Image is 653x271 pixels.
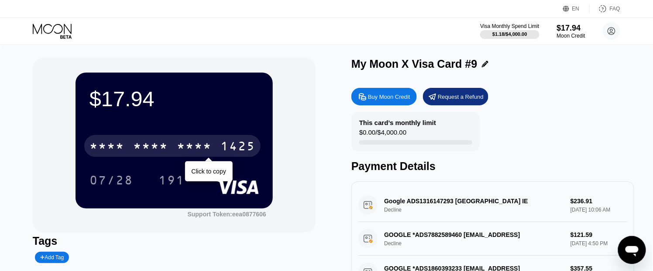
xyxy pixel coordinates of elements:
div: EN [563,4,590,13]
div: $1.18 / $4,000.00 [492,31,527,37]
div: Payment Details [351,160,634,173]
iframe: Button to launch messaging window [618,236,646,264]
div: Visa Monthly Spend Limit [480,23,539,29]
div: FAQ [590,4,620,13]
div: Moon Credit [557,33,585,39]
div: $17.94 [557,24,585,33]
div: 1425 [220,140,255,154]
div: Buy Moon Credit [351,88,417,105]
div: $17.94 [89,87,259,111]
div: Support Token: eea0877606 [188,211,266,218]
div: This card’s monthly limit [359,119,436,126]
div: 191 [158,174,185,188]
div: 07/28 [89,174,133,188]
div: Add Tag [35,252,69,263]
div: Click to copy [192,168,226,175]
div: $0.00 / $4,000.00 [359,129,406,140]
div: $17.94Moon Credit [557,24,585,39]
div: Add Tag [40,254,64,261]
div: EN [572,6,580,12]
div: Support Token:eea0877606 [188,211,266,218]
div: FAQ [610,6,620,12]
div: Request a Refund [438,93,484,101]
div: 191 [152,169,191,191]
div: Request a Refund [423,88,488,105]
div: Visa Monthly Spend Limit$1.18/$4,000.00 [480,23,539,39]
div: 07/28 [83,169,140,191]
div: Buy Moon Credit [368,93,410,101]
div: Tags [33,235,316,247]
div: My Moon X Visa Card #9 [351,58,478,70]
